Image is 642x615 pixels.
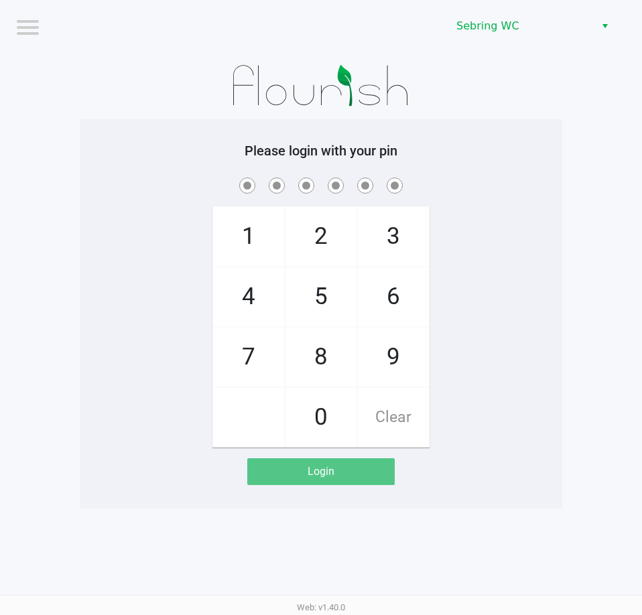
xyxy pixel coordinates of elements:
span: 0 [285,388,357,447]
span: 1 [213,207,284,266]
span: 7 [213,328,284,387]
span: 2 [285,207,357,266]
span: 5 [285,267,357,326]
span: 9 [358,328,429,387]
span: Web: v1.40.0 [297,602,345,612]
span: 3 [358,207,429,266]
span: 6 [358,267,429,326]
span: Sebring WC [456,18,587,34]
span: 8 [285,328,357,387]
button: Select [595,14,615,38]
span: Clear [358,388,429,447]
h5: Please login with your pin [90,143,552,159]
span: 4 [213,267,284,326]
